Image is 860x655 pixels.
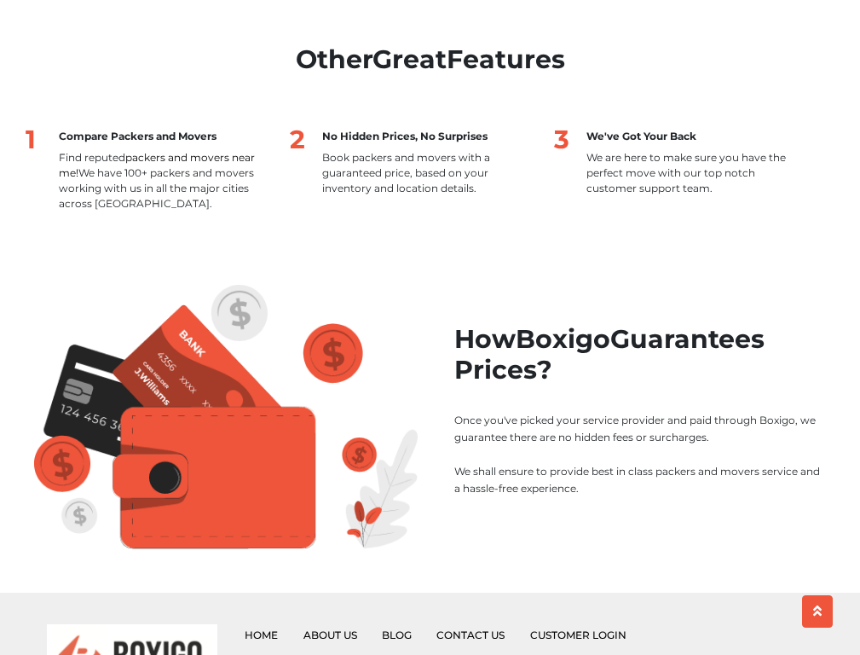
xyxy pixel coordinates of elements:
span: Great [372,43,447,75]
span: Prices? [454,354,552,385]
a: Customer Login [530,629,626,641]
h6: Compare Packers and Movers [59,130,274,142]
h2: How Guarantees [454,324,827,385]
a: Contact Us [436,629,505,641]
span: Boxigo [516,323,610,355]
a: Home [245,629,278,641]
img: Group 662.png [34,285,418,549]
a: packers and movers near me! [59,151,255,179]
a: Blog [382,629,412,641]
button: scroll up [802,595,833,628]
a: About Us [303,629,357,641]
p: Book packers and movers with a guaranteed price, based on your inventory and location details. [322,150,537,196]
h6: We've Got Your Back [586,130,801,142]
h2: Other Features [34,44,827,75]
h6: No Hidden Prices, No Surprises [322,130,537,142]
p: Once you've picked your service provider and paid through Boxigo, we guarantee there are no hidde... [454,412,827,497]
p: We are here to make sure you have the perfect move with our top notch customer support team. [586,150,801,196]
p: Find reputed We have 100+ packers and movers working with us in all the major cities across [GEOG... [59,150,274,212]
